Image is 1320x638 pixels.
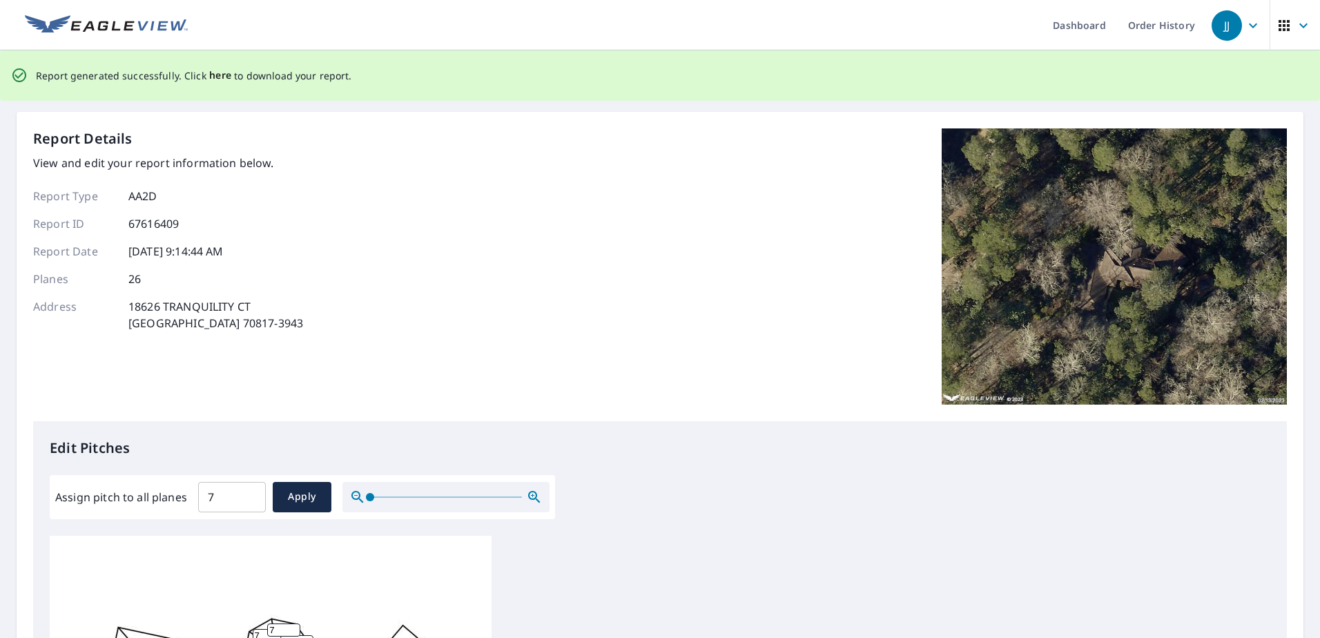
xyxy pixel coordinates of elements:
[33,188,116,204] p: Report Type
[128,215,179,232] p: 67616409
[33,271,116,287] p: Planes
[33,128,133,149] p: Report Details
[128,298,303,331] p: 18626 TRANQUILITY CT [GEOGRAPHIC_DATA] 70817-3943
[50,438,1270,458] p: Edit Pitches
[284,488,320,505] span: Apply
[25,15,188,36] img: EV Logo
[198,478,266,516] input: 00.0
[33,155,303,171] p: View and edit your report information below.
[209,67,232,84] button: here
[33,298,116,331] p: Address
[33,215,116,232] p: Report ID
[273,482,331,512] button: Apply
[942,128,1287,405] img: Top image
[128,243,224,260] p: [DATE] 9:14:44 AM
[55,489,187,505] label: Assign pitch to all planes
[128,188,157,204] p: AA2D
[128,271,141,287] p: 26
[33,243,116,260] p: Report Date
[1212,10,1242,41] div: JJ
[36,67,352,84] p: Report generated successfully. Click to download your report.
